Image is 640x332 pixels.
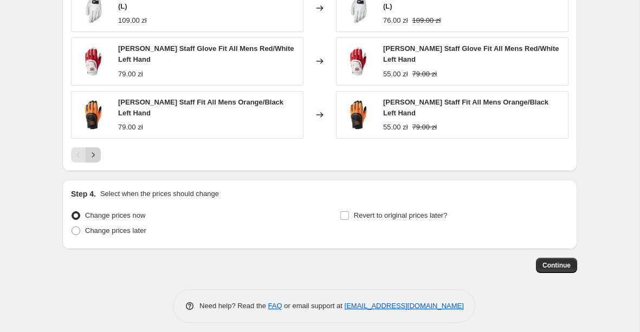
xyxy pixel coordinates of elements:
[86,147,101,162] button: Next
[345,302,464,310] a: [EMAIL_ADDRESS][DOMAIN_NAME]
[412,122,437,133] strike: 79.00 zł
[268,302,282,310] a: FAQ
[118,44,294,63] span: [PERSON_NAME] Staff Glove Fit All Mens Red/White Left Hand
[71,188,96,199] h2: Step 4.
[282,302,345,310] span: or email support at
[383,122,408,133] div: 55.00 zł
[77,45,109,77] img: 779_80x.jpg
[383,69,408,80] div: 55.00 zł
[71,147,101,162] nav: Pagination
[199,302,268,310] span: Need help? Read the
[118,69,143,80] div: 79.00 zł
[100,188,219,199] p: Select when the prices should change
[412,69,437,80] strike: 79.00 zł
[85,211,145,219] span: Change prices now
[77,99,109,131] img: 776_80x.jpg
[412,15,441,26] strike: 109.00 zł
[542,261,571,270] span: Continue
[383,98,548,117] span: [PERSON_NAME] Staff Fit All Mens Orange/Black Left Hand
[342,99,374,131] img: 776_80x.jpg
[354,211,448,219] span: Revert to original prices later?
[536,258,577,273] button: Continue
[118,122,143,133] div: 79.00 zł
[85,226,146,235] span: Change prices later
[383,15,408,26] div: 76.00 zł
[342,45,374,77] img: 779_80x.jpg
[118,98,283,117] span: [PERSON_NAME] Staff Fit All Mens Orange/Black Left Hand
[383,44,559,63] span: [PERSON_NAME] Staff Glove Fit All Mens Red/White Left Hand
[118,15,147,26] div: 109.00 zł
